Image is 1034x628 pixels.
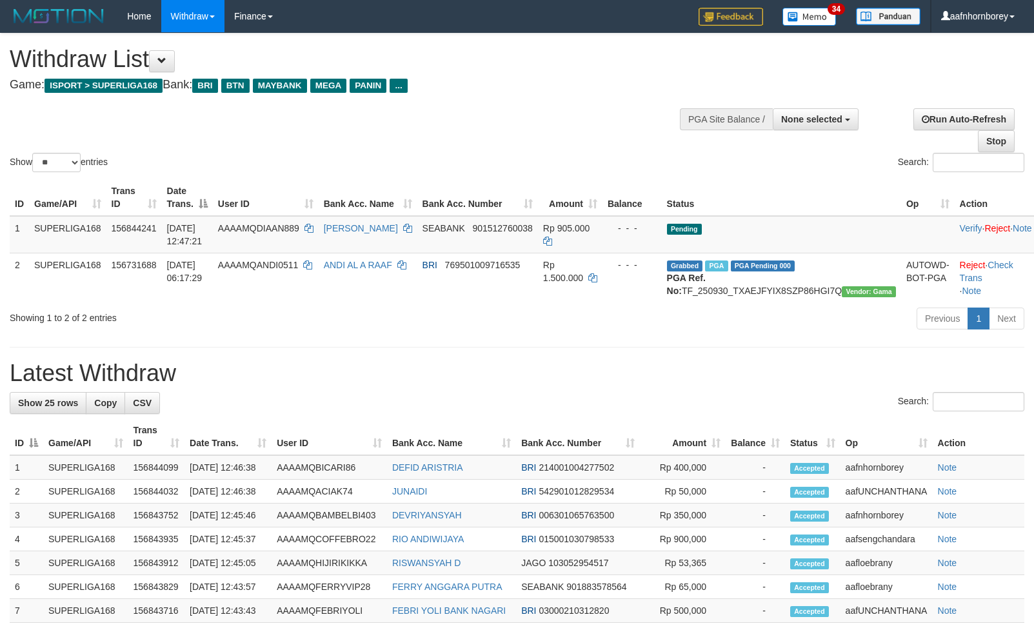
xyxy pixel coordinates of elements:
a: FERRY ANGGARA PUTRA [392,582,502,592]
a: Next [989,308,1024,329]
a: CSV [124,392,160,414]
a: Note [938,510,957,520]
select: Showentries [32,153,81,172]
td: AAAAMQACIAK74 [272,480,387,504]
td: - [726,480,785,504]
th: Action [933,418,1024,455]
td: - [726,575,785,599]
span: Rp 1.500.000 [543,260,583,283]
span: BRI [521,534,536,544]
span: Vendor URL: https://trx31.1velocity.biz [842,286,896,297]
td: 4 [10,527,43,551]
span: BRI [192,79,217,93]
td: Rp 53,365 [640,551,726,575]
span: AAAAMQANDI0511 [218,260,299,270]
td: Rp 50,000 [640,480,726,504]
a: DEFID ARISTRIA [392,462,463,473]
td: AAAAMQBICARI86 [272,455,387,480]
a: FEBRI YOLI BANK NAGARI [392,605,506,616]
td: aafsengchandara [840,527,933,551]
span: [DATE] 06:17:29 [167,260,203,283]
a: Previous [917,308,968,329]
td: - [726,455,785,480]
th: Bank Acc. Name: activate to sort column ascending [387,418,516,455]
td: AUTOWD-BOT-PGA [901,253,955,302]
td: Rp 900,000 [640,527,726,551]
a: Note [938,558,957,568]
td: SUPERLIGA168 [43,599,128,623]
b: PGA Ref. No: [667,273,706,296]
td: TF_250930_TXAEJFYIX8SZP86HGI7Q [662,253,901,302]
td: AAAAMQHIJIRIKIKKA [272,551,387,575]
span: Pending [667,224,702,235]
th: Op: activate to sort column ascending [840,418,933,455]
th: Trans ID: activate to sort column ascending [106,179,162,216]
div: - - - [608,259,657,271]
a: Show 25 rows [10,392,86,414]
span: Copy 901512760038 to clipboard [472,223,532,233]
span: Copy 769501009716535 to clipboard [445,260,521,270]
th: Bank Acc. Name: activate to sort column ascending [319,179,417,216]
td: AAAAMQCOFFEBRO22 [272,527,387,551]
span: MEGA [310,79,347,93]
span: PANIN [350,79,386,93]
td: 156843935 [128,527,185,551]
td: [DATE] 12:46:38 [184,480,272,504]
td: 156844099 [128,455,185,480]
td: [DATE] 12:43:43 [184,599,272,623]
a: Note [938,582,957,592]
span: Copy 03000210312820 to clipboard [539,605,609,616]
span: Accepted [790,535,829,545]
td: SUPERLIGA168 [43,575,128,599]
a: ANDI AL A RAAF [324,260,392,270]
span: CSV [133,398,152,408]
th: Game/API: activate to sort column ascending [43,418,128,455]
th: Amount: activate to sort column ascending [538,179,602,216]
td: 156843829 [128,575,185,599]
input: Search: [933,392,1024,411]
td: SUPERLIGA168 [43,551,128,575]
span: [DATE] 12:47:21 [167,223,203,246]
td: 2 [10,253,29,302]
a: [PERSON_NAME] [324,223,398,233]
span: ... [390,79,407,93]
td: [DATE] 12:43:57 [184,575,272,599]
th: Op: activate to sort column ascending [901,179,955,216]
a: RIO ANDIWIJAYA [392,534,464,544]
a: Verify [960,223,982,233]
span: Accepted [790,511,829,522]
span: 156731688 [112,260,157,270]
a: RISWANSYAH D [392,558,461,568]
td: AAAAMQBAMBELBI403 [272,504,387,527]
span: Copy 214001004277502 to clipboard [539,462,614,473]
span: BRI [521,486,536,496]
td: aafUNCHANTHANA [840,599,933,623]
a: Note [938,486,957,496]
span: BRI [521,462,536,473]
img: panduan.png [856,8,920,25]
span: 156844241 [112,223,157,233]
div: - - - [608,222,657,235]
a: Stop [978,130,1015,152]
label: Search: [898,392,1024,411]
td: 156844032 [128,480,185,504]
th: Date Trans.: activate to sort column descending [162,179,213,216]
td: 7 [10,599,43,623]
td: SUPERLIGA168 [43,480,128,504]
th: User ID: activate to sort column ascending [272,418,387,455]
span: Accepted [790,582,829,593]
td: AAAAMQFEBRIYOLI [272,599,387,623]
span: None selected [781,114,842,124]
span: Accepted [790,487,829,498]
td: 156843716 [128,599,185,623]
a: Note [962,286,981,296]
th: Bank Acc. Number: activate to sort column ascending [516,418,640,455]
a: JUNAIDI [392,486,427,496]
a: Note [938,462,957,473]
th: Game/API: activate to sort column ascending [29,179,106,216]
span: ISPORT > SUPERLIGA168 [45,79,163,93]
span: SEABANK [423,223,465,233]
td: - [726,551,785,575]
td: aafloebrany [840,575,933,599]
a: Reject [960,260,986,270]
